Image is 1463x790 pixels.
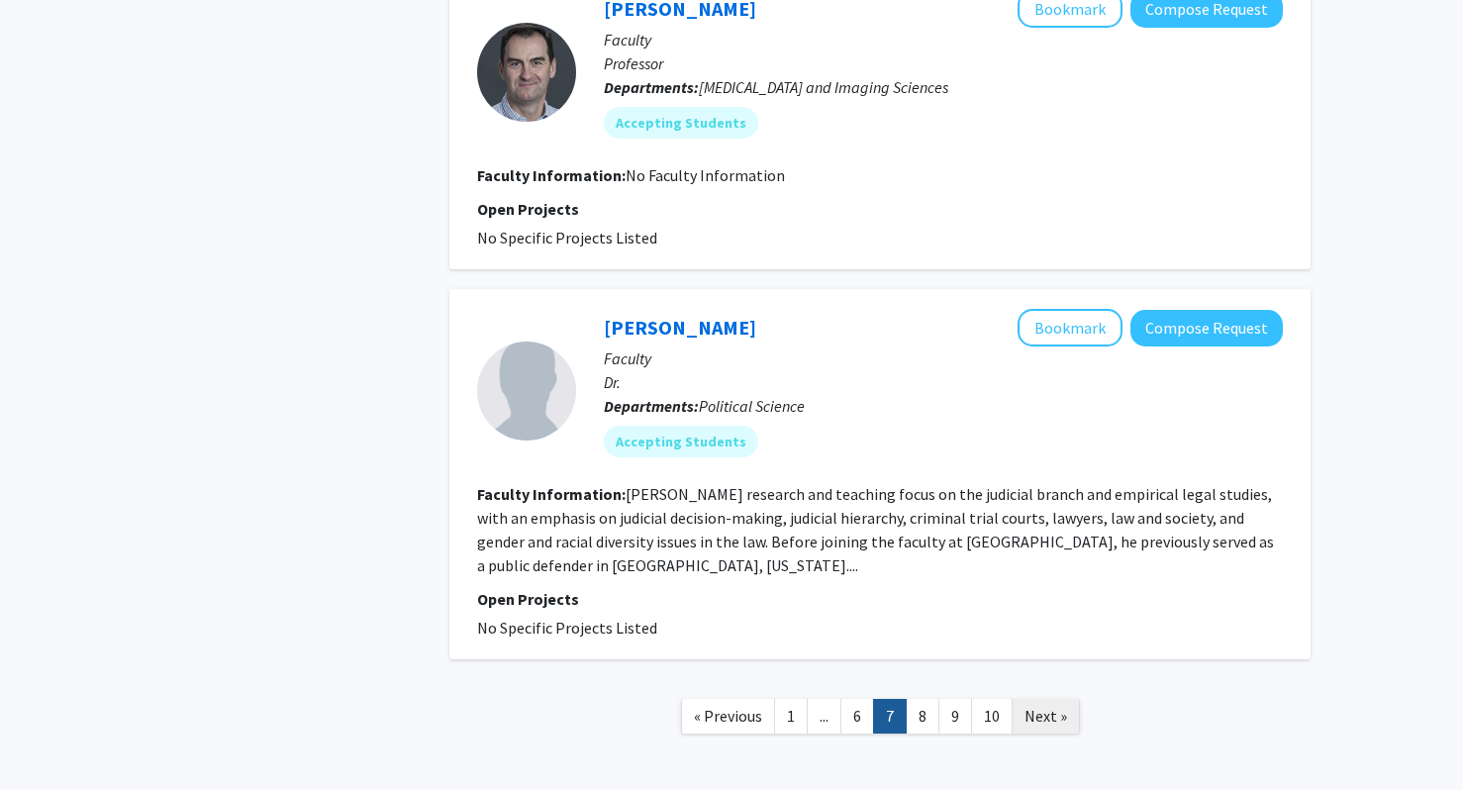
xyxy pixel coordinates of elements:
[1012,699,1080,734] a: Next
[604,107,758,139] mat-chip: Accepting Students
[699,77,948,97] span: [MEDICAL_DATA] and Imaging Sciences
[820,706,829,726] span: ...
[604,370,1283,394] p: Dr.
[1130,310,1283,346] button: Compose Request to Matthew Baker
[938,699,972,734] a: 9
[477,197,1283,221] p: Open Projects
[906,699,939,734] a: 8
[477,228,657,247] span: No Specific Projects Listed
[1024,706,1067,726] span: Next »
[774,699,808,734] a: 1
[477,165,626,185] b: Faculty Information:
[604,315,756,340] a: [PERSON_NAME]
[477,618,657,638] span: No Specific Projects Listed
[604,51,1283,75] p: Professor
[1018,309,1122,346] button: Add Matthew Baker to Bookmarks
[604,28,1283,51] p: Faculty
[604,346,1283,370] p: Faculty
[699,396,805,416] span: Political Science
[604,426,758,457] mat-chip: Accepting Students
[604,77,699,97] b: Departments:
[449,679,1311,759] nav: Page navigation
[604,396,699,416] b: Departments:
[840,699,874,734] a: 6
[477,587,1283,611] p: Open Projects
[971,699,1013,734] a: 10
[477,484,1274,575] fg-read-more: [PERSON_NAME] research and teaching focus on the judicial branch and empirical legal studies, wit...
[681,699,775,734] a: Previous
[15,701,84,775] iframe: Chat
[873,699,907,734] a: 7
[694,706,762,726] span: « Previous
[626,165,785,185] span: No Faculty Information
[477,484,626,504] b: Faculty Information:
